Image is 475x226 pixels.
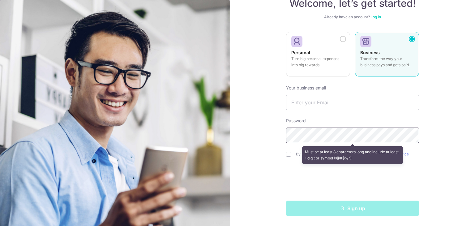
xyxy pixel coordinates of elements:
strong: Personal [291,50,310,55]
label: Password [286,118,306,124]
strong: Business [360,50,380,55]
input: Enter your Email [286,95,419,110]
label: Your business email [286,85,326,91]
a: Personal Turn big personal expenses into big rewards. [286,32,350,80]
div: Must be at least 8 characters long and include at least 1 digit or symbol (!@#$%^) [302,146,403,164]
a: Log in [370,15,381,19]
div: Already have an account? [286,15,419,20]
p: Transform the way your business pays and gets paid. [360,56,414,68]
p: Turn big personal expenses into big rewards. [291,56,345,68]
iframe: reCAPTCHA [306,169,400,193]
a: Business Transform the way your business pays and gets paid. [355,32,419,80]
